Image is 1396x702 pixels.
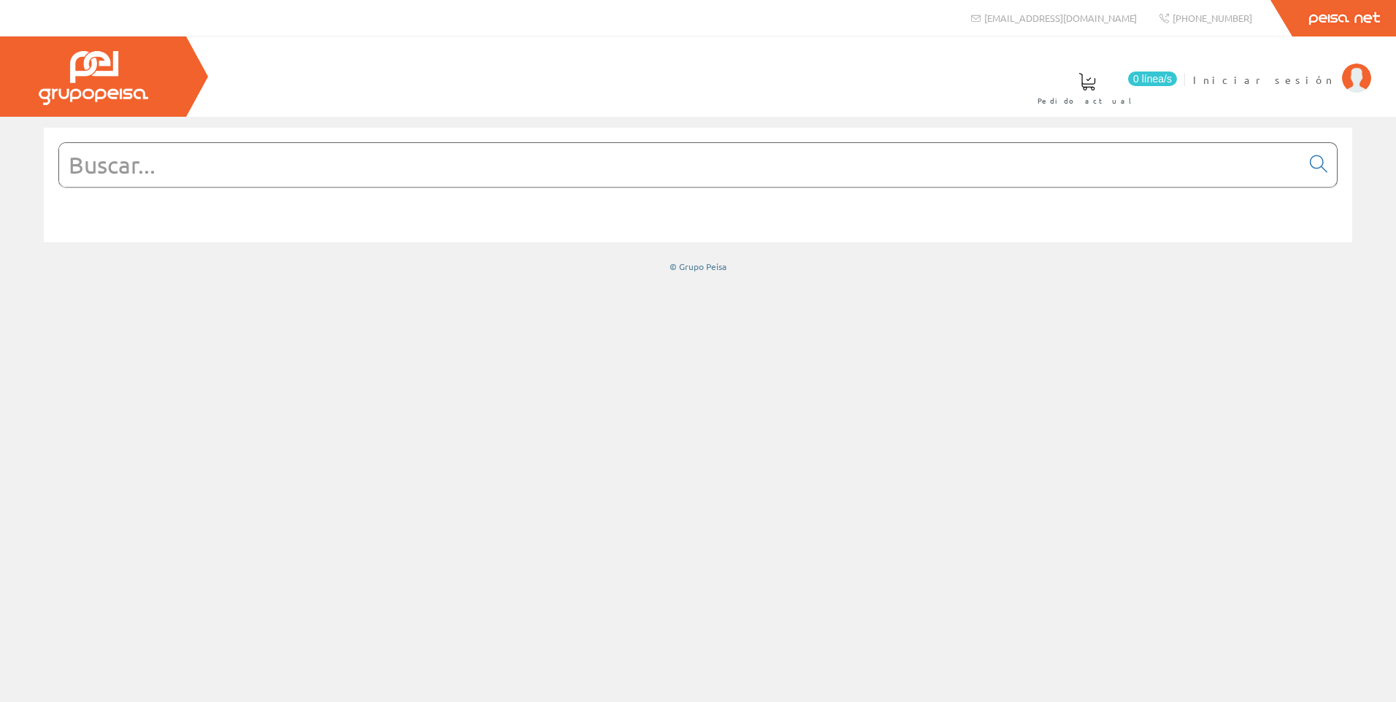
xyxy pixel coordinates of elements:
span: Pedido actual [1038,93,1137,108]
div: © Grupo Peisa [44,261,1352,273]
img: Grupo Peisa [39,51,148,105]
a: Iniciar sesión [1193,61,1371,74]
span: [EMAIL_ADDRESS][DOMAIN_NAME] [984,12,1137,24]
span: [PHONE_NUMBER] [1173,12,1252,24]
span: 0 línea/s [1128,72,1177,86]
span: Iniciar sesión [1193,72,1335,87]
input: Buscar... [59,143,1301,187]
